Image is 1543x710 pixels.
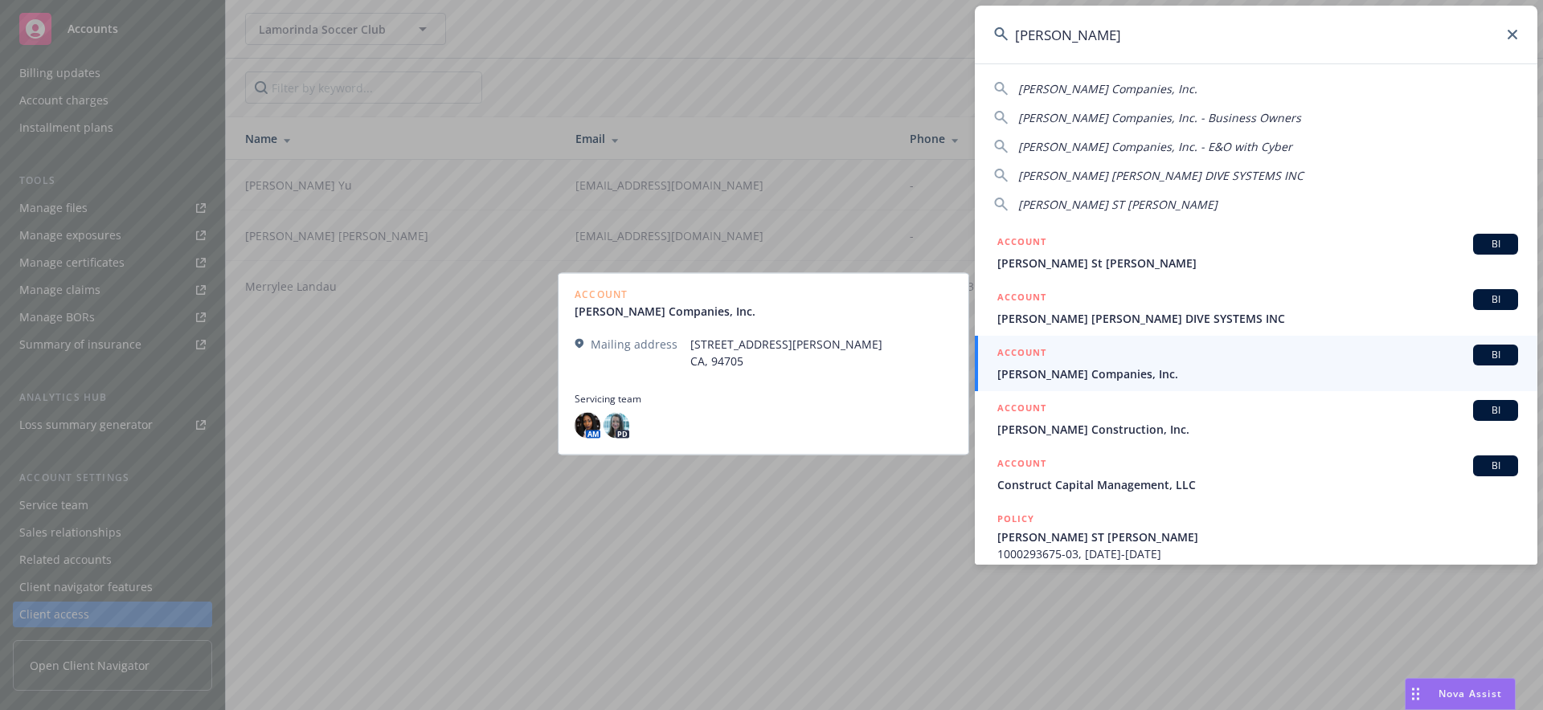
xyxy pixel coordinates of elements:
span: [PERSON_NAME] Construction, Inc. [997,421,1518,438]
span: [PERSON_NAME] ST [PERSON_NAME] [997,528,1518,545]
h5: ACCOUNT [997,234,1046,253]
span: BI [1480,403,1512,418]
h5: ACCOUNT [997,455,1046,475]
a: ACCOUNTBIConstruct Capital Management, LLC [975,447,1537,502]
span: [PERSON_NAME] [PERSON_NAME] DIVE SYSTEMS INC [1018,168,1304,183]
h5: ACCOUNT [997,289,1046,308]
span: BI [1480,459,1512,473]
a: ACCOUNTBI[PERSON_NAME] Construction, Inc. [975,391,1537,447]
a: POLICY[PERSON_NAME] ST [PERSON_NAME]1000293675-03, [DATE]-[DATE] [975,502,1537,571]
span: [PERSON_NAME] St [PERSON_NAME] [997,255,1518,271]
span: [PERSON_NAME] Companies, Inc. [1018,81,1197,96]
a: ACCOUNTBI[PERSON_NAME] St [PERSON_NAME] [975,225,1537,280]
a: ACCOUNTBI[PERSON_NAME] [PERSON_NAME] DIVE SYSTEMS INC [975,280,1537,336]
h5: ACCOUNT [997,345,1046,364]
h5: ACCOUNT [997,400,1046,419]
span: [PERSON_NAME] ST [PERSON_NAME] [1018,197,1218,212]
a: ACCOUNTBI[PERSON_NAME] Companies, Inc. [975,336,1537,391]
span: 1000293675-03, [DATE]-[DATE] [997,545,1518,562]
span: BI [1480,292,1512,307]
span: [PERSON_NAME] Companies, Inc. - Business Owners [1018,110,1301,125]
span: Construct Capital Management, LLC [997,476,1518,493]
input: Search... [975,6,1537,63]
span: [PERSON_NAME] [PERSON_NAME] DIVE SYSTEMS INC [997,310,1518,327]
span: Nova Assist [1439,687,1502,700]
button: Nova Assist [1405,678,1516,710]
span: [PERSON_NAME] Companies, Inc. - E&O with Cyber [1018,139,1292,154]
span: [PERSON_NAME] Companies, Inc. [997,365,1518,382]
h5: POLICY [997,511,1034,527]
span: BI [1480,237,1512,251]
span: BI [1480,348,1512,362]
div: Drag to move [1406,679,1426,709]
